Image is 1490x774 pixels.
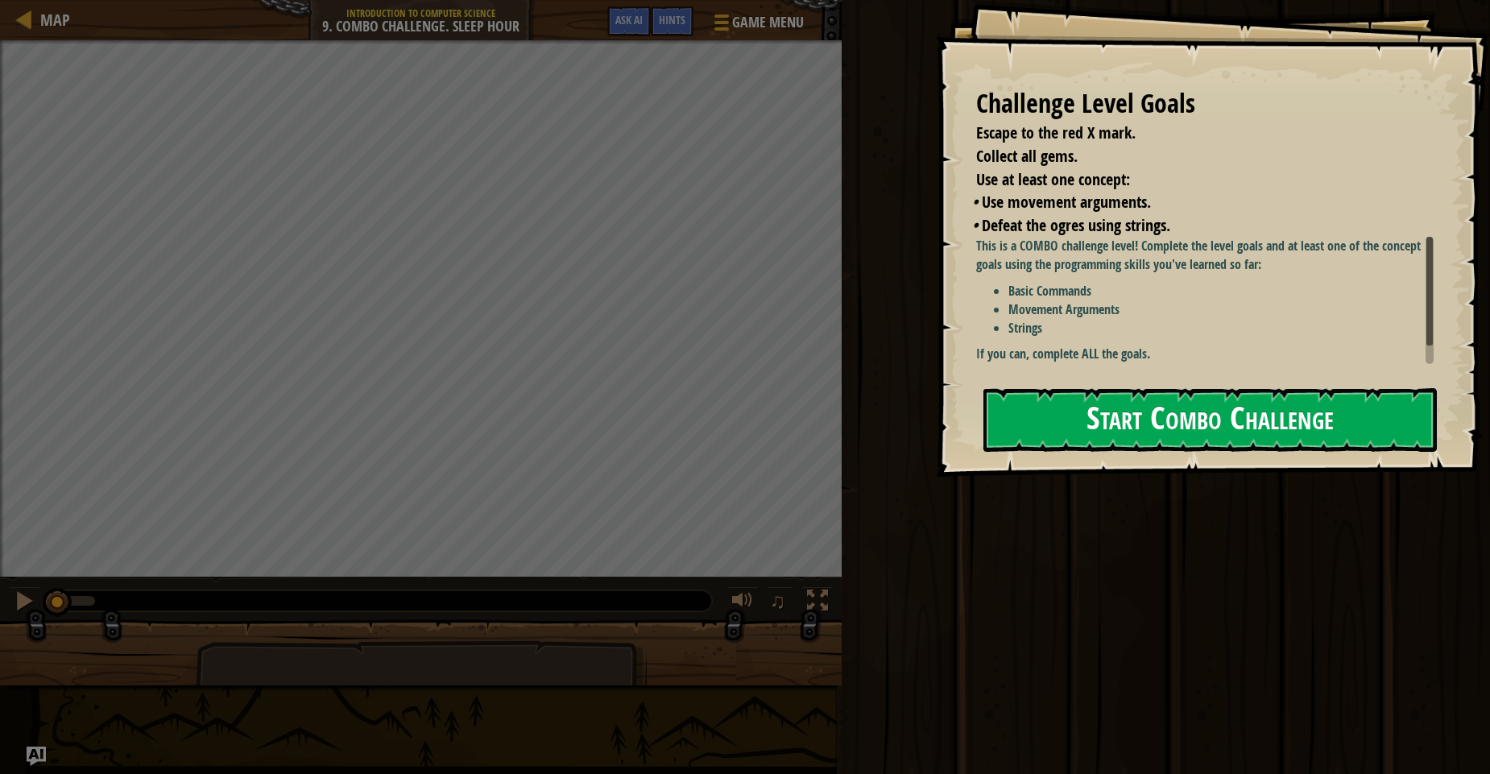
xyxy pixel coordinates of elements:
button: Ask AI [607,6,651,36]
button: Toggle fullscreen [801,586,834,619]
p: This is a COMBO challenge level! Complete the level goals and at least one of the concept goals u... [976,237,1446,274]
li: Defeat the ogres using strings. [972,214,1430,238]
li: Strings [1008,319,1446,337]
span: ♫ [770,589,786,613]
li: Use at least one concept: [956,168,1430,192]
span: Hints [659,12,685,27]
li: Use movement arguments. [972,191,1430,214]
button: Ask AI [27,747,46,766]
span: Use movement arguments. [982,191,1151,213]
li: Movement Arguments [1008,300,1446,319]
p: If you can, complete ALL the goals. [976,345,1446,363]
button: Adjust volume [726,586,759,619]
li: Escape to the red X mark. [956,122,1430,145]
li: Basic Commands [1008,282,1446,300]
li: Collect all gems. [956,145,1430,168]
i: • [972,214,978,236]
span: Game Menu [732,12,804,33]
a: Map [32,9,70,31]
span: Ask AI [615,12,643,27]
button: Ctrl + P: Pause [8,586,40,619]
span: Escape to the red X mark. [976,122,1136,143]
span: Map [40,9,70,31]
button: Start Combo Challenge [983,388,1437,452]
i: • [972,191,978,213]
button: ♫ [767,586,794,619]
span: Defeat the ogres using strings. [982,214,1170,236]
span: Collect all gems. [976,145,1078,167]
span: Use at least one concept: [976,168,1130,190]
div: Challenge Level Goals [976,85,1434,122]
button: Game Menu [702,6,813,44]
